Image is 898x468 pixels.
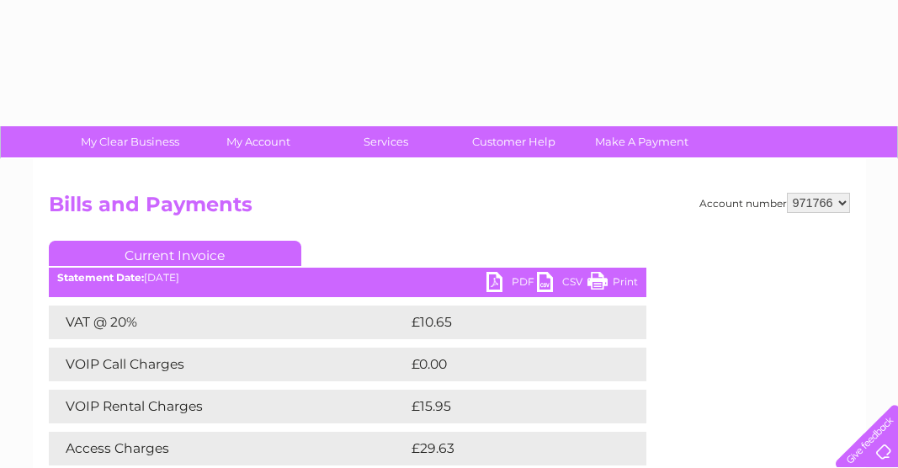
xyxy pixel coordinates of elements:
[699,193,850,213] div: Account number
[444,126,583,157] a: Customer Help
[407,432,613,465] td: £29.63
[587,272,638,296] a: Print
[49,432,407,465] td: Access Charges
[572,126,711,157] a: Make A Payment
[49,348,407,381] td: VOIP Call Charges
[537,272,587,296] a: CSV
[49,193,850,225] h2: Bills and Payments
[316,126,455,157] a: Services
[486,272,537,296] a: PDF
[407,306,611,339] td: £10.65
[407,348,608,381] td: £0.00
[407,390,611,423] td: £15.95
[57,271,144,284] b: Statement Date:
[49,390,407,423] td: VOIP Rental Charges
[49,241,301,266] a: Current Invoice
[49,272,646,284] div: [DATE]
[61,126,199,157] a: My Clear Business
[49,306,407,339] td: VAT @ 20%
[189,126,327,157] a: My Account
